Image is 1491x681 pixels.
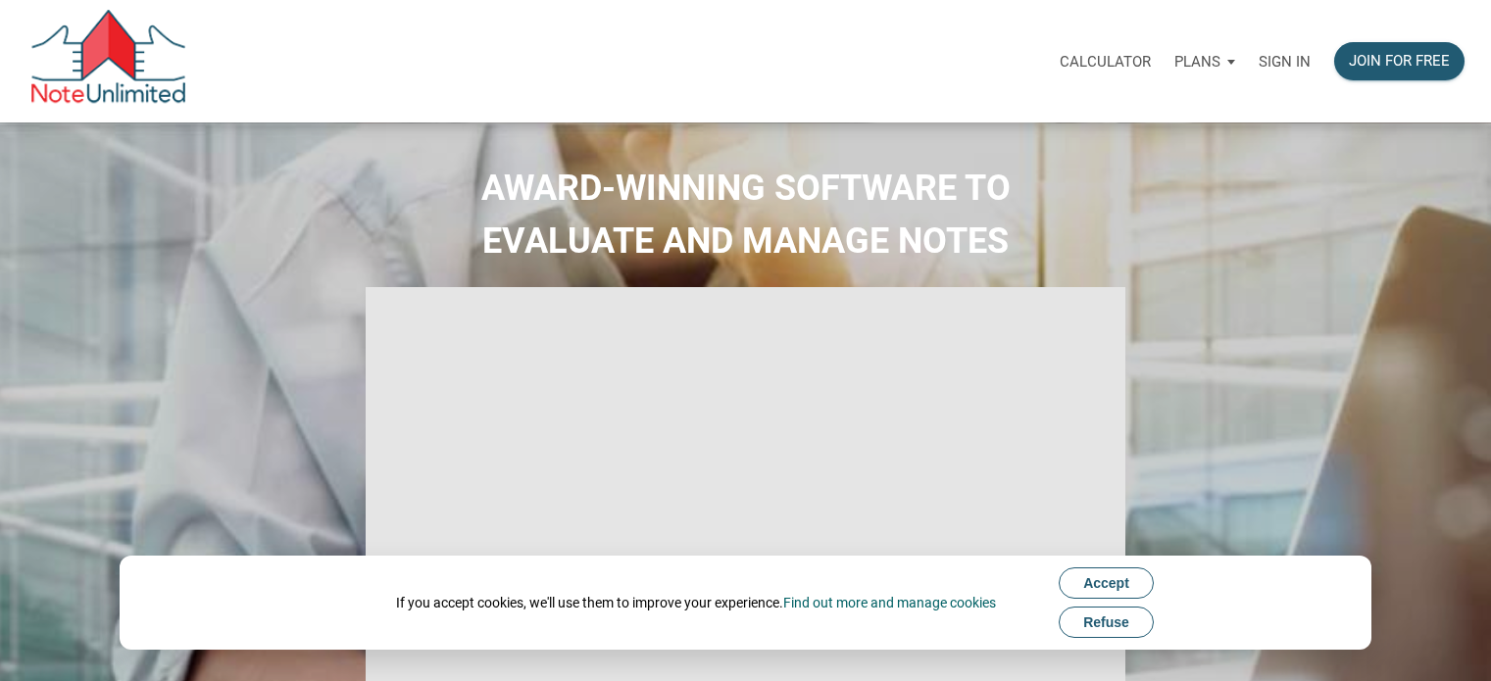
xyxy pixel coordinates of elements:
a: Sign in [1247,30,1322,92]
a: Join for free [1322,30,1476,92]
span: Accept [1083,575,1129,591]
p: Calculator [1060,53,1151,71]
p: Sign in [1259,53,1311,71]
span: Refuse [1083,614,1129,630]
div: If you accept cookies, we'll use them to improve your experience. [396,593,996,612]
button: Accept [1059,567,1154,599]
a: Plans [1163,30,1247,92]
a: Find out more and manage cookies [783,595,996,610]
div: Join for free [1349,50,1450,73]
a: Calculator [1048,30,1163,92]
button: Plans [1163,32,1247,91]
button: Join for free [1334,42,1465,80]
button: Refuse [1059,607,1154,638]
p: Plans [1174,53,1220,71]
h2: AWARD-WINNING SOFTWARE TO EVALUATE AND MANAGE NOTES [15,162,1476,268]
